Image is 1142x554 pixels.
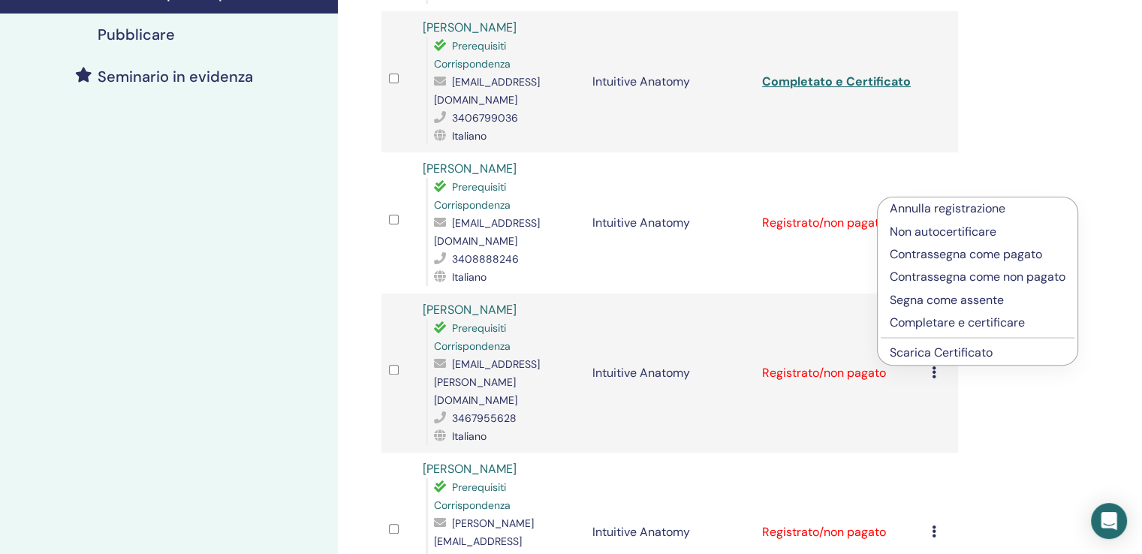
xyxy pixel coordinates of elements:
span: Prerequisiti Corrispondenza [434,180,511,212]
a: [PERSON_NAME] [423,20,517,35]
span: Italiano [452,429,487,443]
span: [EMAIL_ADDRESS][DOMAIN_NAME] [434,216,540,248]
span: Prerequisiti Corrispondenza [434,480,511,512]
td: Intuitive Anatomy [585,294,755,453]
span: [EMAIL_ADDRESS][PERSON_NAME][DOMAIN_NAME] [434,357,540,407]
span: Prerequisiti Corrispondenza [434,321,511,353]
span: 3406799036 [452,111,518,125]
p: Annulla registrazione [890,200,1065,218]
a: [PERSON_NAME] [423,461,517,477]
span: 3467955628 [452,411,517,425]
a: [PERSON_NAME] [423,161,517,176]
td: Intuitive Anatomy [585,152,755,294]
span: [EMAIL_ADDRESS][DOMAIN_NAME] [434,75,540,107]
p: Segna come assente [890,291,1065,309]
div: Open Intercom Messenger [1091,503,1127,539]
p: Completare e certificare [890,314,1065,332]
h4: Seminario in evidenza [98,68,253,86]
td: Intuitive Anatomy [585,11,755,152]
span: Italiano [452,270,487,284]
a: Completato e Certificato [762,74,911,89]
span: Prerequisiti Corrispondenza [434,39,511,71]
h4: Pubblicare [98,26,175,44]
a: [PERSON_NAME] [423,302,517,318]
p: Contrassegna come pagato [890,245,1065,263]
p: Contrassegna come non pagato [890,268,1065,286]
p: Non autocertificare [890,223,1065,241]
span: Italiano [452,129,487,143]
span: 3408888246 [452,252,519,266]
a: Scarica Certificato [890,345,993,360]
